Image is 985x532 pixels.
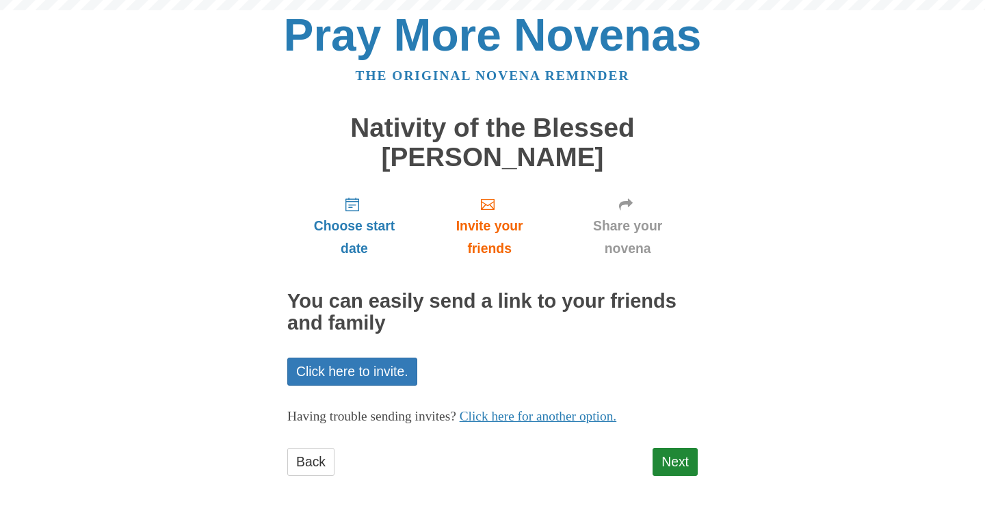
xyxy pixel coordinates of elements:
[287,291,698,334] h2: You can easily send a link to your friends and family
[435,215,544,260] span: Invite your friends
[421,185,557,267] a: Invite your friends
[301,215,408,260] span: Choose start date
[356,68,630,83] a: The original novena reminder
[460,409,617,423] a: Click here for another option.
[557,185,698,267] a: Share your novena
[287,114,698,172] h1: Nativity of the Blessed [PERSON_NAME]
[653,448,698,476] a: Next
[287,448,334,476] a: Back
[287,358,417,386] a: Click here to invite.
[284,10,702,60] a: Pray More Novenas
[571,215,684,260] span: Share your novena
[287,185,421,267] a: Choose start date
[287,409,456,423] span: Having trouble sending invites?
